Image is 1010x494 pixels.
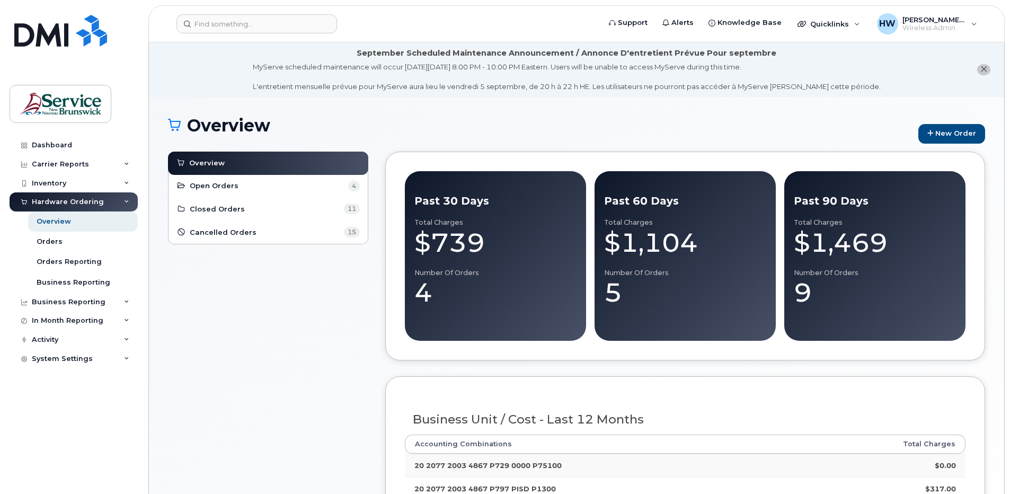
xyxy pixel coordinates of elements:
[794,193,956,209] div: Past 90 Days
[604,227,766,259] div: $1,104
[357,48,776,59] div: September Scheduled Maintenance Announcement / Annonce D'entretient Prévue Pour septembre
[918,124,985,144] a: New Order
[414,484,556,493] strong: 20 2077 2003 4867 P797 PISD P1300
[414,461,562,470] strong: 20 2077 2003 4867 P729 0000 P75100
[189,158,225,168] span: Overview
[977,64,990,75] button: close notification
[176,226,360,239] a: Cancelled Orders 15
[176,180,360,192] a: Open Orders 4
[405,435,796,454] th: Accounting Combinations
[414,227,577,259] div: $739
[190,181,238,191] span: Open Orders
[794,218,956,227] div: Total Charges
[604,269,766,277] div: Number of Orders
[794,277,956,308] div: 9
[604,193,766,209] div: Past 60 Days
[796,435,965,454] th: Total Charges
[604,218,766,227] div: Total Charges
[604,277,766,308] div: 5
[176,157,360,170] a: Overview
[414,269,577,277] div: Number of Orders
[935,461,956,470] strong: $0.00
[168,116,913,135] h1: Overview
[253,62,881,92] div: MyServe scheduled maintenance will occur [DATE][DATE] 8:00 PM - 10:00 PM Eastern. Users will be u...
[925,484,956,493] strong: $317.00
[794,227,956,259] div: $1,469
[190,204,245,214] span: Closed Orders
[344,227,360,237] span: 15
[414,193,577,209] div: Past 30 Days
[344,204,360,214] span: 11
[348,181,360,191] span: 4
[414,218,577,227] div: Total Charges
[190,227,256,237] span: Cancelled Orders
[176,203,360,216] a: Closed Orders 11
[794,269,956,277] div: Number of Orders
[414,277,577,308] div: 4
[413,413,958,426] h3: Business Unit / Cost - Last 12 Months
